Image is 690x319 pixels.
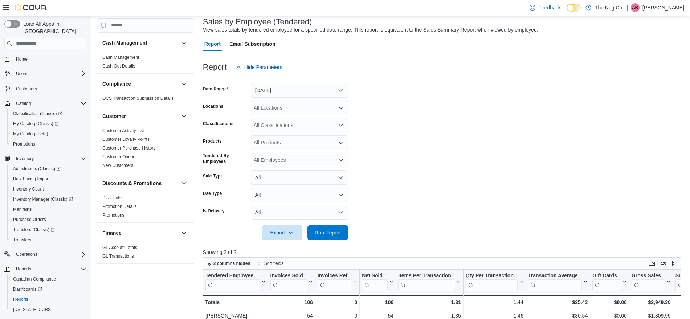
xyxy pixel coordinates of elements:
p: Showing 2 of 2 [203,249,686,256]
button: Transfers [7,235,89,245]
button: Keyboard shortcuts [648,259,656,268]
a: Dashboards [10,285,45,294]
div: Transaction Average [528,273,582,279]
a: Customer Activity List [102,128,144,133]
button: Operations [13,250,40,259]
a: Inventory Count [10,185,47,193]
span: Adjustments (Classic) [13,166,61,172]
a: Dashboards [7,284,89,294]
button: Open list of options [338,122,344,128]
span: Reports [13,296,28,302]
a: Transfers (Classic) [7,225,89,235]
button: Inventory [1,154,89,164]
div: $0.00 [592,298,627,307]
div: Gift Cards [592,273,621,279]
a: Canadian Compliance [10,275,59,283]
div: Finance [97,243,194,263]
div: Alex Roerick [631,3,640,12]
p: | [626,3,628,12]
a: Inventory Manager (Classic) [10,195,76,204]
div: Invoices Ref [318,273,351,279]
label: Is Delivery [203,208,225,214]
button: Open list of options [338,140,344,146]
h3: Finance [102,229,122,237]
button: Reports [13,265,34,273]
button: Inventory Count [7,184,89,194]
span: [US_STATE] CCRS [13,307,51,312]
span: Customer Activity List [102,128,144,134]
input: Dark Mode [567,4,582,12]
button: Users [1,69,89,79]
span: Users [16,71,27,77]
button: Open list of options [338,105,344,111]
button: Customer [180,112,188,120]
button: Home [1,54,89,64]
span: Report [204,37,221,51]
button: [DATE] [251,83,348,98]
span: Inventory [16,156,34,161]
button: Reports [1,264,89,274]
a: New Customers [102,163,133,168]
span: Users [13,69,86,78]
button: Transaction Average [528,273,588,291]
div: 1.31 [398,298,461,307]
div: Customer [97,126,194,173]
span: Home [13,54,86,64]
span: Load All Apps in [GEOGRAPHIC_DATA] [20,20,86,35]
span: Purchase Orders [13,217,46,222]
button: Inventory [13,154,37,163]
span: Export [266,225,298,240]
a: OCS Transaction Submission Details [102,96,174,101]
div: Gross Sales [632,273,665,279]
button: Hide Parameters [233,60,285,74]
p: [PERSON_NAME] [642,3,684,12]
span: Transfers (Classic) [13,227,55,233]
span: My Catalog (Beta) [10,130,86,138]
button: Discounts & Promotions [180,179,188,188]
button: Inventory [180,270,188,278]
a: Transfers (Classic) [10,225,58,234]
span: Discounts [102,195,122,201]
span: Customers [13,84,86,93]
label: Sale Type [203,173,223,179]
a: Discounts [102,195,122,200]
span: Transfers [13,237,31,243]
button: Inventory [102,270,178,278]
span: Canadian Compliance [13,276,56,282]
a: Classification (Classic) [10,109,65,118]
span: AR [632,3,638,12]
div: Net Sold [362,273,388,291]
button: Purchase Orders [7,214,89,225]
a: My Catalog (Classic) [10,119,62,128]
button: Export [262,225,302,240]
span: Bulk Pricing Import [13,176,50,182]
div: View sales totals by tendered employee for a specified date range. This report is equivalent to t... [203,26,538,34]
div: Totals [205,298,266,307]
div: Qty Per Transaction [465,273,517,291]
span: My Catalog (Classic) [10,119,86,128]
h3: Discounts & Promotions [102,180,162,187]
button: Cash Management [180,38,188,47]
button: Compliance [180,79,188,88]
a: Bulk Pricing Import [10,175,53,183]
a: Reports [10,295,31,304]
button: Operations [1,249,89,259]
div: Items Per Transaction [398,273,455,291]
span: Manifests [10,205,86,214]
span: My Catalog (Classic) [13,121,59,127]
button: Canadian Compliance [7,274,89,284]
a: Home [13,55,30,64]
span: Dashboards [10,285,86,294]
div: 0 [318,298,357,307]
a: Customer Queue [102,154,135,159]
button: Qty Per Transaction [465,273,523,291]
button: Sort fields [254,259,286,268]
div: Invoices Sold [270,273,307,279]
label: Tendered By Employees [203,153,248,164]
span: Inventory Count [10,185,86,193]
span: Customer Purchase History [102,145,156,151]
span: 2 columns hidden [213,261,250,266]
span: Inventory Manager (Classic) [13,196,73,202]
span: Purchase Orders [10,215,86,224]
button: Manifests [7,204,89,214]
